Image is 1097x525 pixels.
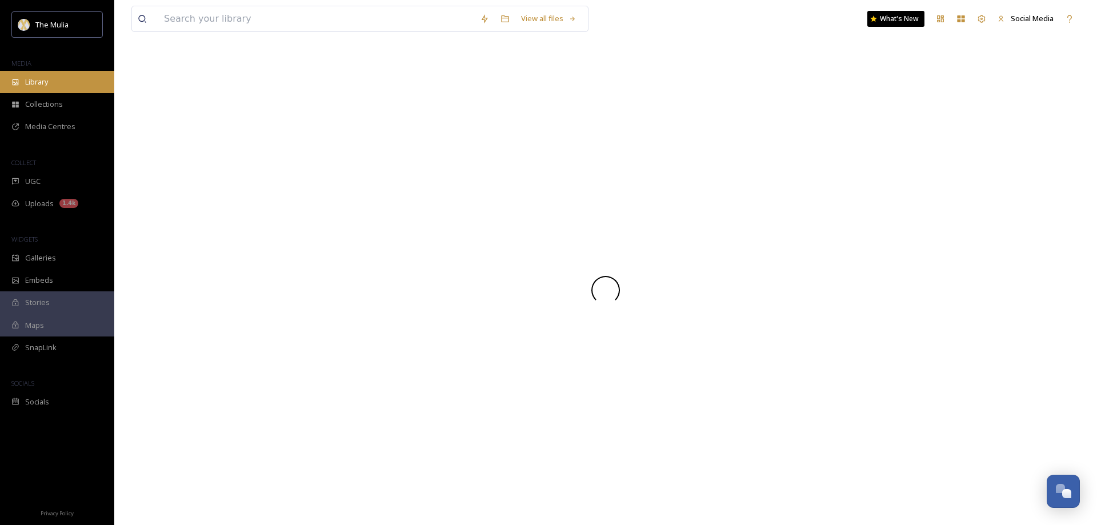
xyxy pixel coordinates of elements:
[867,11,924,27] a: What's New
[59,199,78,208] div: 1.4k
[25,297,50,308] span: Stories
[11,158,36,167] span: COLLECT
[1011,13,1054,23] span: Social Media
[11,379,34,387] span: SOCIALS
[515,7,582,30] a: View all files
[25,396,49,407] span: Socials
[18,19,30,30] img: mulia_logo.png
[25,253,56,263] span: Galleries
[25,99,63,110] span: Collections
[25,320,44,331] span: Maps
[25,77,48,87] span: Library
[25,121,75,132] span: Media Centres
[11,235,38,243] span: WIDGETS
[158,6,474,31] input: Search your library
[25,198,54,209] span: Uploads
[41,510,74,517] span: Privacy Policy
[25,342,57,353] span: SnapLink
[25,176,41,187] span: UGC
[41,506,74,519] a: Privacy Policy
[992,7,1059,30] a: Social Media
[1047,475,1080,508] button: Open Chat
[25,275,53,286] span: Embeds
[35,19,69,30] span: The Mulia
[11,59,31,67] span: MEDIA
